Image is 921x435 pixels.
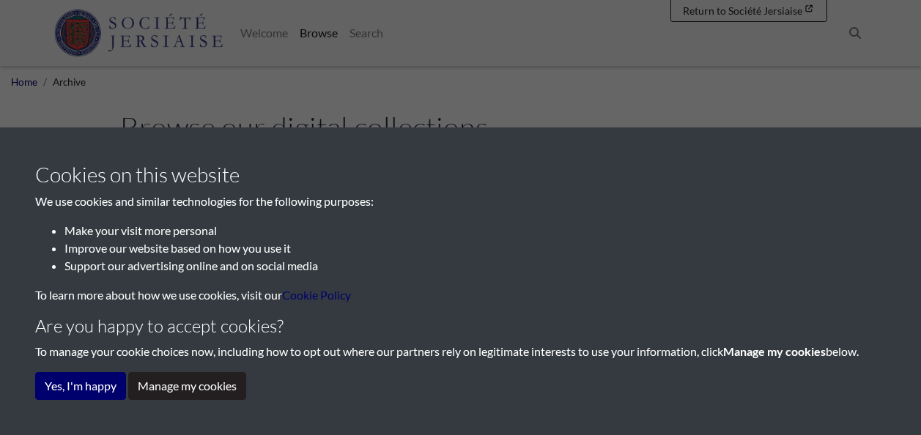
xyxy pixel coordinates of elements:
[64,239,886,257] li: Improve our website based on how you use it
[64,222,886,239] li: Make your visit more personal
[35,163,886,187] h3: Cookies on this website
[35,343,886,360] p: To manage your cookie choices now, including how to opt out where our partners rely on legitimate...
[64,257,886,275] li: Support our advertising online and on social media
[35,286,886,304] p: To learn more about how we use cookies, visit our
[35,316,886,337] h4: Are you happy to accept cookies?
[35,193,886,210] p: We use cookies and similar technologies for the following purposes:
[128,372,246,400] button: Manage my cookies
[723,344,826,358] strong: Manage my cookies
[282,288,351,302] a: learn more about cookies
[35,372,126,400] button: Yes, I'm happy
